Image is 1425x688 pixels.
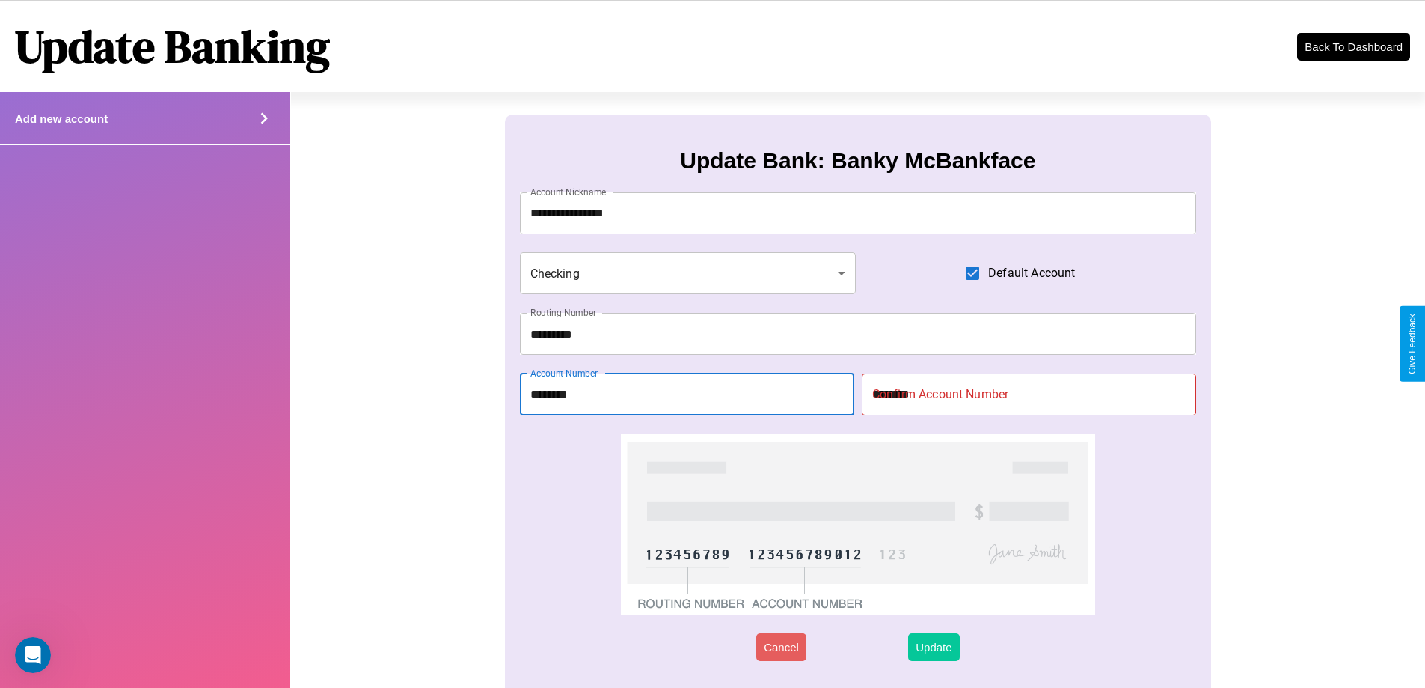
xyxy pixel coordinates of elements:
[756,633,806,661] button: Cancel
[988,264,1075,282] span: Default Account
[530,186,607,198] label: Account Nickname
[1297,33,1410,61] button: Back To Dashboard
[530,367,598,380] label: Account Number
[1407,314,1418,374] div: Give Feedback
[15,637,51,673] iframe: Intercom live chat
[15,16,330,77] h1: Update Banking
[621,434,1094,615] img: check
[530,306,596,319] label: Routing Number
[520,252,856,294] div: Checking
[15,112,108,125] h4: Add new account
[680,148,1035,174] h3: Update Bank: Banky McBankface
[908,633,959,661] button: Update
